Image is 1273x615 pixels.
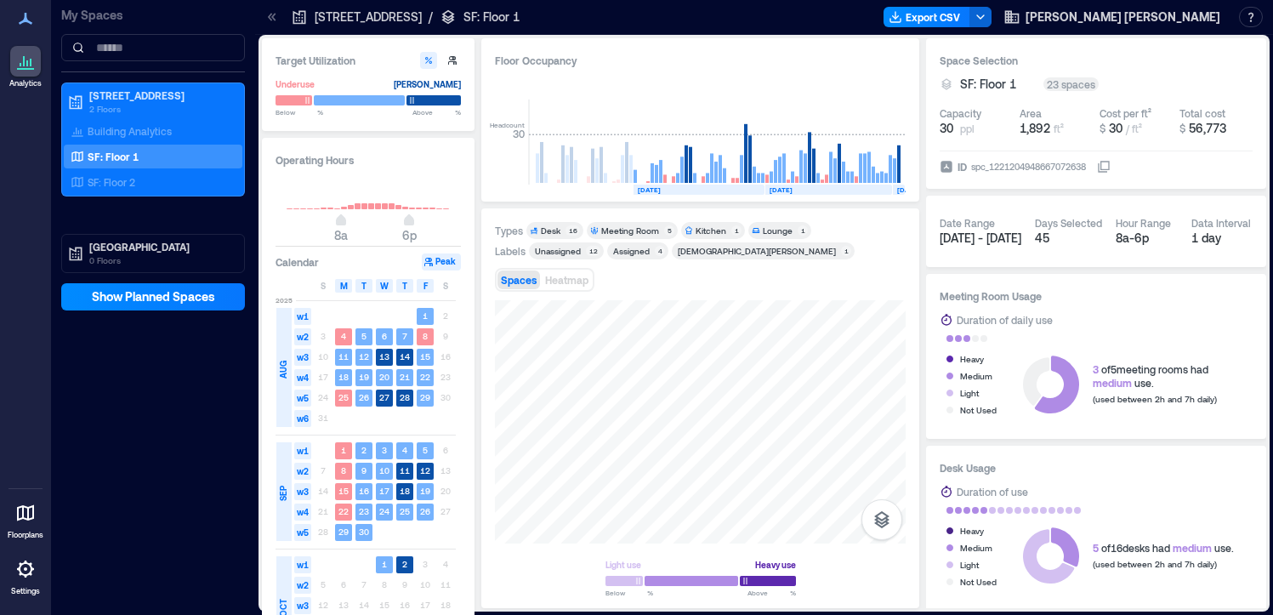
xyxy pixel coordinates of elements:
span: 5 [1093,542,1099,554]
div: Floor Occupancy [495,52,906,69]
p: Building Analytics [88,124,172,138]
div: 1 [841,246,851,256]
div: Meeting Room [601,225,659,236]
span: ID [958,158,967,175]
div: Light [960,384,979,401]
text: 5 [361,331,367,341]
span: S [321,279,326,293]
p: 2 Floors [89,102,232,116]
text: 23 [359,506,369,516]
div: Heavy [960,522,984,539]
h3: Desk Usage [940,459,1253,476]
p: My Spaces [61,7,245,24]
span: $ [1100,122,1105,134]
span: Below % [276,107,323,117]
span: ft² [1054,122,1064,134]
div: 5 [664,225,674,236]
text: 1 [382,559,387,569]
text: 4 [341,331,346,341]
text: 18 [338,372,349,382]
div: [DEMOGRAPHIC_DATA][PERSON_NAME] [678,245,836,257]
h3: Operating Hours [276,151,461,168]
span: SEP [276,486,290,501]
button: Peak [422,253,461,270]
span: w2 [294,577,311,594]
span: medium [1093,377,1132,389]
div: Heavy use [755,556,796,573]
text: [DATE] [770,185,793,194]
text: 18 [400,486,410,496]
div: Not Used [960,573,997,590]
div: Date Range [940,216,995,230]
div: Hour Range [1116,216,1171,230]
text: 2 [361,445,367,455]
div: Labels [495,244,526,258]
button: Export CSV [884,7,970,27]
div: 23 spaces [1043,77,1099,91]
div: Medium [960,367,992,384]
text: 4 [402,445,407,455]
p: Settings [11,586,40,596]
div: Heavy [960,350,984,367]
span: 3 [1093,363,1099,375]
p: SF: Floor 1 [88,150,139,163]
text: 1 [423,310,428,321]
p: SF: Floor 2 [88,175,135,189]
button: IDspc_1221204948667072638 [1097,160,1111,174]
p: Analytics [9,78,42,88]
p: Floorplans [8,530,43,540]
text: 24 [379,506,389,516]
text: 13 [379,351,389,362]
text: [DATE] [638,185,661,194]
text: 25 [338,392,349,402]
text: 21 [400,372,410,382]
span: Above % [412,107,461,117]
p: 0 Floors [89,253,232,267]
text: 12 [420,465,430,475]
span: T [361,279,367,293]
span: 6p [402,228,417,242]
text: 6 [382,331,387,341]
text: 30 [359,527,369,537]
text: 15 [338,486,349,496]
text: 28 [400,392,410,402]
span: 2025 [276,295,293,305]
span: $ [1179,122,1185,134]
h3: Space Selection [940,52,1253,69]
span: 30 [1109,121,1122,135]
button: SF: Floor 1 [960,76,1037,93]
text: 9 [361,465,367,475]
div: 8a - 6p [1116,230,1178,247]
span: w1 [294,556,311,573]
button: Spaces [497,270,540,289]
text: 17 [379,486,389,496]
div: 1 [731,225,742,236]
text: 25 [400,506,410,516]
div: 1 [798,225,808,236]
div: Capacity [940,106,981,120]
div: Total cost [1179,106,1225,120]
text: 15 [420,351,430,362]
div: of 16 desks had use. [1093,541,1234,555]
text: 2 [402,559,407,569]
button: Show Planned Spaces [61,283,245,310]
text: 5 [423,445,428,455]
text: 29 [420,392,430,402]
div: Desk [541,225,560,236]
p: [STREET_ADDRESS] [315,9,422,26]
div: Area [1020,106,1042,120]
p: SF: Floor 1 [463,9,520,26]
div: Types [495,224,523,237]
text: 20 [379,372,389,382]
text: [DATE] [897,185,920,194]
text: 1 [341,445,346,455]
span: Heatmap [545,274,588,286]
span: w2 [294,328,311,345]
div: Cost per ft² [1100,106,1151,120]
text: 11 [400,465,410,475]
text: 26 [359,392,369,402]
text: 29 [338,527,349,537]
div: 12 [586,246,600,256]
span: w3 [294,597,311,614]
button: 30 ppl [940,120,1013,137]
